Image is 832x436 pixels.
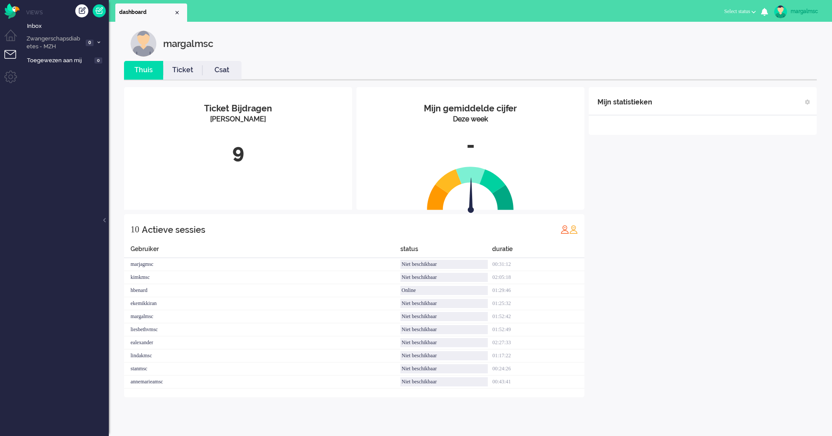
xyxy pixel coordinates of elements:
li: Select status [719,3,761,22]
div: margalmsc [124,310,400,323]
li: Admin menu [4,70,24,90]
li: Dashboard [115,3,187,22]
div: 02:27:33 [492,336,584,349]
div: liesbethvmsc [124,323,400,336]
li: Views [26,9,109,16]
span: 0 [86,40,94,46]
div: Niet beschikbaar [400,299,488,308]
div: Niet beschikbaar [400,377,488,386]
div: ekemikkiran [124,297,400,310]
div: Gebruiker [124,245,400,258]
div: [PERSON_NAME] [131,114,346,124]
li: Thuis [124,61,163,80]
img: customer.svg [131,30,157,57]
a: Quick Ticket [93,4,106,17]
li: Ticket [163,61,202,80]
div: 01:25:32 [492,297,584,310]
a: margalmsc [772,5,823,18]
div: hbenard [124,284,400,297]
span: 0 [94,57,102,64]
div: Niet beschikbaar [400,312,488,321]
div: Close tab [174,9,181,16]
div: Niet beschikbaar [400,260,488,269]
div: annemarieamsc [124,376,400,389]
a: Thuis [124,65,163,75]
span: dashboard [119,9,174,16]
div: 02:05:18 [492,271,584,284]
a: Csat [202,65,242,75]
div: 9 [131,138,346,166]
div: 10 [131,221,139,238]
img: avatar [774,5,787,18]
img: profile_orange.svg [569,225,578,234]
div: 01:52:42 [492,310,584,323]
div: 00:43:41 [492,376,584,389]
a: Omnidesk [4,6,20,12]
img: semi_circle.svg [427,166,514,210]
img: flow_omnibird.svg [4,3,20,19]
div: stanmsc [124,362,400,376]
li: Dashboard menu [4,30,24,49]
div: lindakmsc [124,349,400,362]
div: Actieve sessies [142,221,205,238]
a: Ticket [163,65,202,75]
span: Inbox [27,22,109,30]
div: margalmsc [163,30,213,57]
span: Toegewezen aan mij [27,57,92,65]
div: 01:52:49 [492,323,584,336]
div: 01:17:22 [492,349,584,362]
div: duratie [492,245,584,258]
div: Niet beschikbaar [400,351,488,360]
div: Mijn gemiddelde cijfer [363,102,578,115]
div: Ticket Bijdragen [131,102,346,115]
div: kimkmsc [124,271,400,284]
div: Mijn statistieken [597,94,652,111]
li: Tickets menu [4,50,24,70]
a: Inbox [25,21,109,30]
div: 00:31:12 [492,258,584,271]
span: Select status [724,8,750,14]
div: Online [400,286,488,295]
div: Niet beschikbaar [400,364,488,373]
div: Niet beschikbaar [400,325,488,334]
div: Creëer ticket [75,4,88,17]
img: profile_red.svg [560,225,569,234]
div: - [363,131,578,160]
div: Deze week [363,114,578,124]
div: 00:24:26 [492,362,584,376]
a: Toegewezen aan mij 0 [25,55,109,65]
img: arrow.svg [452,178,490,215]
div: margalmsc [791,7,823,16]
div: Niet beschikbaar [400,338,488,347]
div: marjagmsc [124,258,400,271]
button: Select status [719,5,761,18]
li: Csat [202,61,242,80]
span: Zwangerschapsdiabetes - MZH [25,35,83,51]
div: ealexander [124,336,400,349]
div: Niet beschikbaar [400,273,488,282]
div: status [400,245,493,258]
div: 01:29:46 [492,284,584,297]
